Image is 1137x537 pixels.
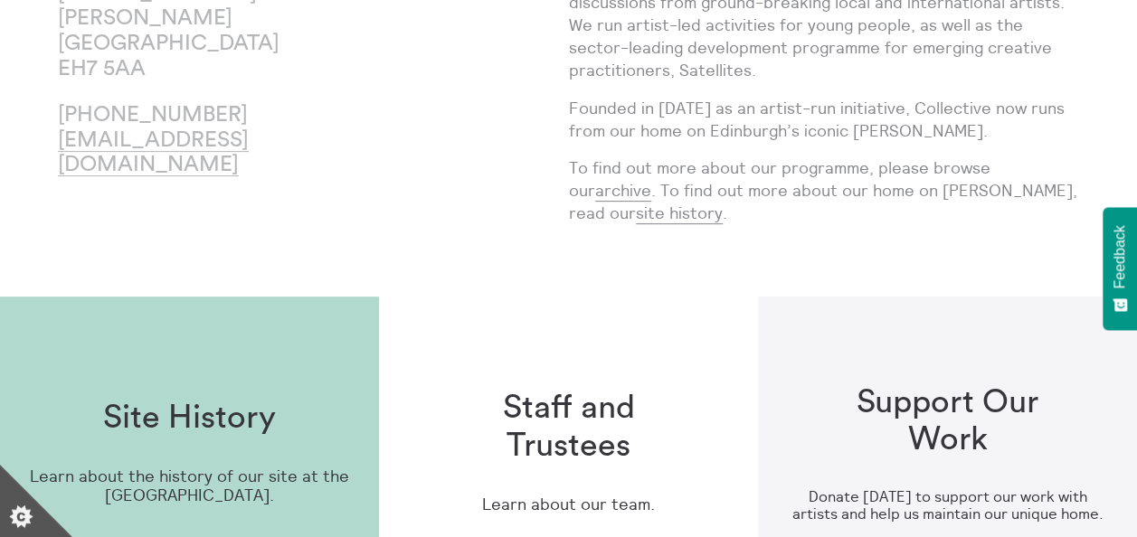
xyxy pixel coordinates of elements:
p: Founded in [DATE] as an artist-run initiative, Collective now runs from our home on Edinburgh’s i... [569,97,1080,142]
span: Feedback [1112,225,1128,288]
a: site history [636,203,723,224]
p: [PHONE_NUMBER] [58,103,313,178]
h1: Staff and Trustees [452,390,684,465]
button: Feedback - Show survey [1103,207,1137,330]
h3: Donate [DATE] to support our work with artists and help us maintain our unique home. [787,488,1108,523]
p: Learn about the history of our site at the [GEOGRAPHIC_DATA]. [29,467,350,504]
h1: Support Our Work [831,384,1063,459]
a: [EMAIL_ADDRESS][DOMAIN_NAME] [58,129,249,177]
p: Learn about our team. [482,495,655,514]
h1: Site History [103,400,276,437]
a: archive [595,180,651,202]
p: To find out more about our programme, please browse our . To find out more about our home on [PER... [569,156,1080,225]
